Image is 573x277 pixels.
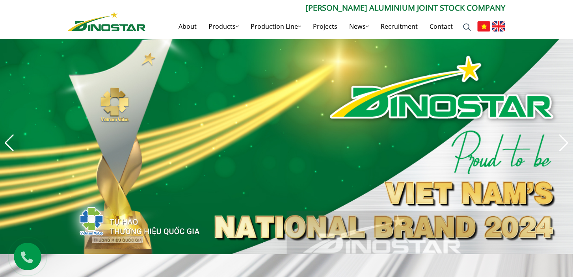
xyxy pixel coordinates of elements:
a: Recruitment [375,14,424,39]
a: Nhôm Dinostar [68,10,146,31]
a: About [173,14,203,39]
img: English [492,21,505,32]
a: Products [203,14,245,39]
img: search [463,23,471,31]
img: thqg [56,193,201,246]
a: Contact [424,14,459,39]
div: Previous slide [4,134,15,152]
a: Projects [307,14,343,39]
a: News [343,14,375,39]
a: Production Line [245,14,307,39]
p: [PERSON_NAME] Aluminium Joint Stock Company [146,2,505,14]
img: Tiếng Việt [477,21,490,32]
img: Nhôm Dinostar [68,11,146,31]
